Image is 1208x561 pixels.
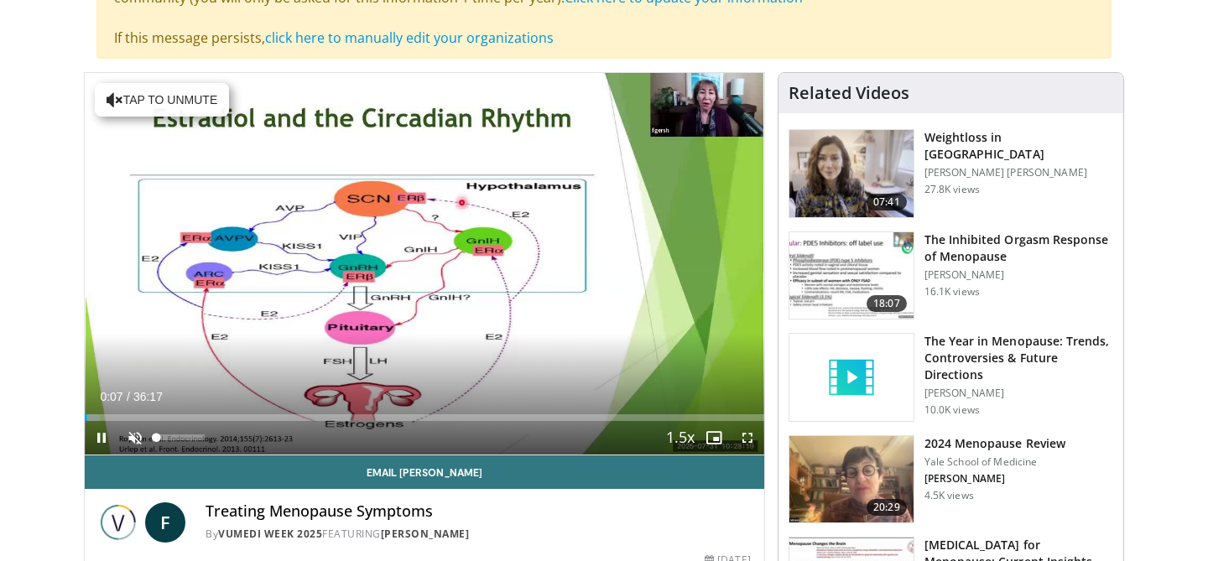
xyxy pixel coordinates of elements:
[789,333,1113,422] a: The Year in Menopause: Trends, Controversies & Future Directions [PERSON_NAME] 10.0K views
[85,421,118,455] button: Pause
[98,502,138,543] img: Vumedi Week 2025
[85,414,764,421] div: Progress Bar
[789,436,914,523] img: 692f135d-47bd-4f7e-b54d-786d036e68d3.150x105_q85_crop-smart_upscale.jpg
[206,502,751,521] h4: Treating Menopause Symptoms
[697,421,731,455] button: Enable picture-in-picture mode
[133,390,163,403] span: 36:17
[381,527,470,541] a: [PERSON_NAME]
[924,183,980,196] p: 27.8K views
[789,129,1113,218] a: 07:41 Weightloss in [GEOGRAPHIC_DATA] [PERSON_NAME] [PERSON_NAME] 27.8K views
[789,231,1113,320] a: 18:07 The Inhibited Orgasm Response of Menopause [PERSON_NAME] 16.1K views
[118,421,152,455] button: Unmute
[924,387,1113,400] p: [PERSON_NAME]
[731,421,764,455] button: Fullscreen
[924,268,1113,282] p: [PERSON_NAME]
[789,435,1113,524] a: 20:29 2024 Menopause Review Yale School of Medicine [PERSON_NAME] 4.5K views
[218,527,322,541] a: Vumedi Week 2025
[95,83,229,117] button: Tap to unmute
[789,130,914,217] img: 9983fed1-7565-45be-8934-aef1103ce6e2.150x105_q85_crop-smart_upscale.jpg
[924,231,1113,265] h3: The Inhibited Orgasm Response of Menopause
[127,390,130,403] span: /
[924,403,980,417] p: 10.0K views
[206,527,751,542] div: By FEATURING
[924,333,1113,383] h3: The Year in Menopause: Trends, Controversies & Future Directions
[100,390,122,403] span: 0:07
[145,502,185,543] a: F
[156,434,204,440] div: Volume Level
[789,232,914,319] img: 283c0f17-5e2d-42ba-a87c-168d447cdba4.150x105_q85_crop-smart_upscale.jpg
[867,194,907,210] span: 07:41
[924,285,980,299] p: 16.1K views
[867,499,907,516] span: 20:29
[924,166,1113,179] p: [PERSON_NAME] [PERSON_NAME]
[924,455,1065,469] p: Yale School of Medicine
[265,29,554,47] a: click here to manually edit your organizations
[924,472,1065,486] p: [PERSON_NAME]
[924,489,974,502] p: 4.5K views
[664,421,697,455] button: Playback Rate
[789,334,914,421] img: video_placeholder_short.svg
[924,435,1065,452] h3: 2024 Menopause Review
[85,73,764,455] video-js: Video Player
[789,83,909,103] h4: Related Videos
[85,455,764,489] a: Email [PERSON_NAME]
[867,295,907,312] span: 18:07
[924,129,1113,163] h3: Weightloss in [GEOGRAPHIC_DATA]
